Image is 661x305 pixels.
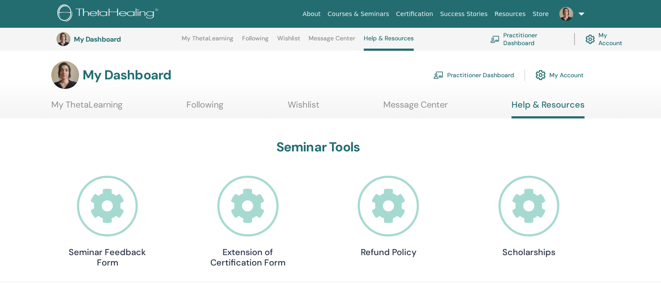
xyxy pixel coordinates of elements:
h4: Seminar Feedback Form [64,247,151,268]
a: Success Stories [437,6,491,22]
a: My Account [585,30,629,49]
a: About [299,6,324,22]
a: Following [186,99,223,116]
a: Courses & Seminars [324,6,393,22]
a: Message Center [309,35,355,49]
a: Message Center [383,99,448,116]
img: cog.svg [585,33,595,46]
a: Practitioner Dashboard [433,66,514,85]
img: chalkboard-teacher.svg [490,36,500,43]
a: My ThetaLearning [182,35,233,49]
img: default.jpg [56,32,70,46]
img: default.jpg [559,7,573,21]
a: Certification [392,6,436,22]
a: Following [242,35,269,49]
a: Extension of Certification Form [204,176,291,268]
a: Resources [491,6,529,22]
h4: Extension of Certification Form [204,247,291,268]
a: Refund Policy [345,176,432,258]
h4: Refund Policy [345,247,432,257]
a: My ThetaLearning [51,99,123,116]
img: cog.svg [535,68,546,82]
a: Wishlist [277,35,300,49]
h4: Scholarships [485,247,572,257]
a: Wishlist [288,99,319,116]
a: My Account [535,66,584,85]
a: Seminar Feedback Form [64,176,151,268]
h3: Seminar Tools [64,139,572,155]
img: logo.png [57,4,161,24]
img: default.jpg [51,61,79,89]
a: Store [529,6,552,22]
h3: My Dashboard [74,35,161,43]
a: Practitioner Dashboard [490,30,564,49]
a: Help & Resources [512,99,585,118]
img: chalkboard-teacher.svg [433,71,444,79]
a: Scholarships [485,176,572,258]
h3: My Dashboard [83,67,171,83]
a: Help & Resources [364,35,414,51]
